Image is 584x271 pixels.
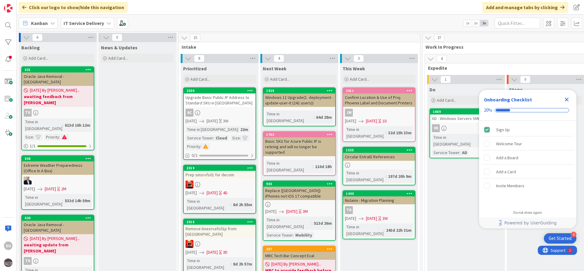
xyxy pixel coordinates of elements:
div: 3W [223,118,228,124]
a: 2011Confirm Location & Use of Proj. Phoenix Label and Document PrintersJM[DATE][DATE]1DTime in [G... [342,87,415,142]
span: : [293,232,294,238]
span: [DATE] [366,215,377,222]
span: 37 [434,34,444,41]
span: : [238,126,239,133]
a: 631Oracle Java Removal - [GEOGRAPHIC_DATA][DATE] By [PERSON_NAME]...awaiting feedback from [PERSO... [21,66,94,150]
div: 2030 [186,89,255,93]
div: 513d 26m [312,220,333,227]
div: 8d 2h 57m [231,261,254,267]
div: Add and manage tabs by clicking [482,2,568,13]
a: 2030Upgrade Basic Public IP Address to Standard SKU in [GEOGRAPHIC_DATA]AC[DATE][DATE]3WTime in [... [183,87,256,160]
div: Service Tower [186,135,213,141]
div: 2018Remove bnesrvafs01p from [GEOGRAPHIC_DATA] [184,219,255,238]
div: 836 [25,157,94,161]
div: Time in [GEOGRAPHIC_DATA] [345,170,386,183]
span: [DATE] [186,249,197,255]
span: 0 [520,76,530,83]
span: 1 [440,76,451,83]
div: 2019 [186,166,255,170]
span: : [314,114,315,121]
div: 2018 [184,219,255,225]
div: Invite Members [496,182,524,189]
span: [DATE] [366,118,377,124]
div: Remove bnesrvafs01p from [GEOGRAPHIC_DATA] [184,225,255,238]
div: 4 [571,232,576,237]
b: awaiting update from [PERSON_NAME] [24,242,92,254]
a: Powered by UserGuiding [482,217,573,228]
span: 3x [480,20,488,26]
div: Checklist items [479,121,576,206]
span: Prioritized [183,65,207,72]
span: 3 [353,55,364,62]
div: Circular EntraID References [343,153,415,161]
a: 1869AD - Windows Servers SMB1 disableVKTime in [GEOGRAPHIC_DATA]:65d 16mService Tower:AD [429,108,502,158]
div: 613d 16h 12m [63,122,92,128]
span: Kanban [31,19,48,27]
div: 631 [25,68,94,72]
div: VK [432,124,440,132]
span: Stage [509,86,523,93]
span: News & Updates [101,44,137,51]
div: Service Tower [265,232,293,238]
span: : [213,135,214,141]
div: 3M [303,208,308,215]
div: Time in [GEOGRAPHIC_DATA] [186,198,231,211]
div: 630 [22,215,94,221]
div: TK [345,206,353,214]
div: Time in [GEOGRAPHIC_DATA] [345,223,384,237]
b: awaiting feedback from [PERSON_NAME] [24,93,92,106]
span: [DATE] [207,118,218,124]
div: 257 [263,246,335,252]
span: Add Card... [437,97,456,103]
span: [DATE] [207,190,218,196]
div: 1763 [263,132,335,137]
div: 533d 14h 59m [63,197,92,204]
span: : [384,227,384,234]
div: TK [22,257,94,265]
div: 631Oracle Java Removal - [GEOGRAPHIC_DATA] [22,67,94,86]
div: Time in [GEOGRAPHIC_DATA] [432,134,480,147]
div: Welcome Tour [496,140,522,147]
span: : [460,149,461,156]
div: Sign Up [496,126,510,133]
div: 1928 [263,88,335,93]
span: [DATE] By [PERSON_NAME]... [30,87,80,93]
div: 2019Prep sinsrvfs01 for decom [184,165,255,179]
div: Windows 11 Upgrade(1. deployment-update-user-it (241 users)) [263,93,335,107]
a: 1928Windows 11 Upgrade(1. deployment-update-user-it (241 users))Time in [GEOGRAPHIC_DATA]:64d 28m [263,87,336,126]
span: Support [13,1,28,8]
div: Time in [GEOGRAPHIC_DATA] [265,111,314,124]
span: 8 [194,55,204,62]
span: : [33,134,34,140]
a: 1440Nutanix - Migration PlanningTK[DATE][DATE]3WTime in [GEOGRAPHIC_DATA]:243d 22h 31m [342,190,415,239]
div: Invite Members is incomplete. [481,179,574,192]
a: 1535Circular EntraID ReferencesTime in [GEOGRAPHIC_DATA]:197d 20h 9m [342,147,415,185]
div: VN [184,240,255,248]
div: Checklist progress: 20% [484,107,572,113]
div: AD [461,149,469,156]
div: 3D [223,249,228,255]
span: Add Card... [190,76,210,82]
div: 836Extreme Weather Preparedness (Office In A Box) [22,156,94,175]
div: Prep sinsrvfs01 for decom [184,171,255,179]
div: 1535 [343,147,415,153]
div: VN [184,181,255,188]
span: : [311,220,312,227]
span: Add Card... [108,55,128,61]
div: Cloud [214,135,229,141]
span: Powered by UserGuiding [504,219,557,227]
div: Do not show again [513,210,542,215]
div: Replace ([GEOGRAPHIC_DATA]) iPhones not iOS 17 compatible [263,187,335,200]
span: 0/2 [192,152,197,159]
span: Backlog [21,44,40,51]
a: 836Extreme Weather Preparedness (Office In A Box)HO[DATE][DATE]2MTime in [GEOGRAPHIC_DATA]:533d 1... [21,155,94,210]
div: Click our logo to show/hide this navigation [19,2,128,13]
div: 243d 22h 31m [384,227,413,234]
img: VN [186,240,193,248]
div: TK [343,206,415,214]
div: Oracle Java Removal - [GEOGRAPHIC_DATA] [22,221,94,234]
div: Size [24,134,33,140]
div: Mobility [294,232,314,238]
span: 0 [112,34,122,41]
